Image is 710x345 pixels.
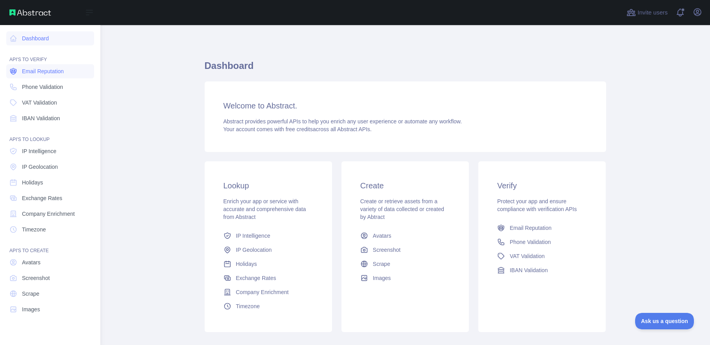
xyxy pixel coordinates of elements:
a: Scrape [6,287,94,301]
span: IBAN Validation [510,266,548,274]
a: Images [6,302,94,316]
a: Email Reputation [494,221,590,235]
a: VAT Validation [494,249,590,263]
a: Email Reputation [6,64,94,78]
a: Exchange Rates [6,191,94,205]
span: Images [373,274,391,282]
span: Create or retrieve assets from a variety of data collected or created by Abtract [360,198,444,220]
span: Protect your app and ensure compliance with verification APIs [497,198,577,212]
span: IP Intelligence [236,232,271,240]
span: VAT Validation [510,252,545,260]
span: IP Intelligence [22,147,56,155]
span: Images [22,305,40,313]
a: Avatars [357,229,453,243]
a: Avatars [6,255,94,269]
a: Phone Validation [494,235,590,249]
span: Screenshot [373,246,401,254]
a: IP Intelligence [220,229,316,243]
a: Timezone [220,299,316,313]
h3: Create [360,180,450,191]
a: IBAN Validation [6,111,94,125]
div: API'S TO VERIFY [6,47,94,63]
a: IP Intelligence [6,144,94,158]
span: Exchange Rates [236,274,276,282]
span: IBAN Validation [22,114,60,122]
a: Screenshot [357,243,453,257]
div: API'S TO LOOKUP [6,127,94,143]
a: Holidays [6,175,94,190]
span: Invite users [637,8,668,17]
span: Holidays [22,179,43,186]
span: Timezone [236,302,260,310]
a: Timezone [6,222,94,237]
a: IP Geolocation [220,243,316,257]
a: Exchange Rates [220,271,316,285]
a: Company Enrichment [6,207,94,221]
span: Email Reputation [22,67,64,75]
span: Avatars [373,232,391,240]
span: Enrich your app or service with accurate and comprehensive data from Abstract [223,198,306,220]
div: API'S TO CREATE [6,238,94,254]
span: IP Geolocation [236,246,272,254]
span: Exchange Rates [22,194,62,202]
span: Screenshot [22,274,50,282]
span: Scrape [373,260,390,268]
button: Invite users [625,6,669,19]
span: Abstract provides powerful APIs to help you enrich any user experience or automate any workflow. [223,118,462,125]
span: Your account comes with across all Abstract APIs. [223,126,372,132]
span: Holidays [236,260,257,268]
span: Company Enrichment [236,288,289,296]
span: Timezone [22,226,46,233]
h1: Dashboard [205,60,606,78]
a: Company Enrichment [220,285,316,299]
a: Images [357,271,453,285]
span: Company Enrichment [22,210,75,218]
span: Scrape [22,290,39,298]
h3: Welcome to Abstract. [223,100,587,111]
span: IP Geolocation [22,163,58,171]
a: VAT Validation [6,96,94,110]
a: Scrape [357,257,453,271]
img: Abstract API [9,9,51,16]
span: Phone Validation [510,238,551,246]
h3: Lookup [223,180,313,191]
a: Holidays [220,257,316,271]
a: IP Geolocation [6,160,94,174]
iframe: Toggle Customer Support [635,313,694,329]
span: Email Reputation [510,224,552,232]
span: Phone Validation [22,83,63,91]
a: Phone Validation [6,80,94,94]
span: Avatars [22,258,40,266]
a: Dashboard [6,31,94,45]
a: Screenshot [6,271,94,285]
span: VAT Validation [22,99,57,107]
h3: Verify [497,180,587,191]
a: IBAN Validation [494,263,590,277]
span: free credits [286,126,313,132]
